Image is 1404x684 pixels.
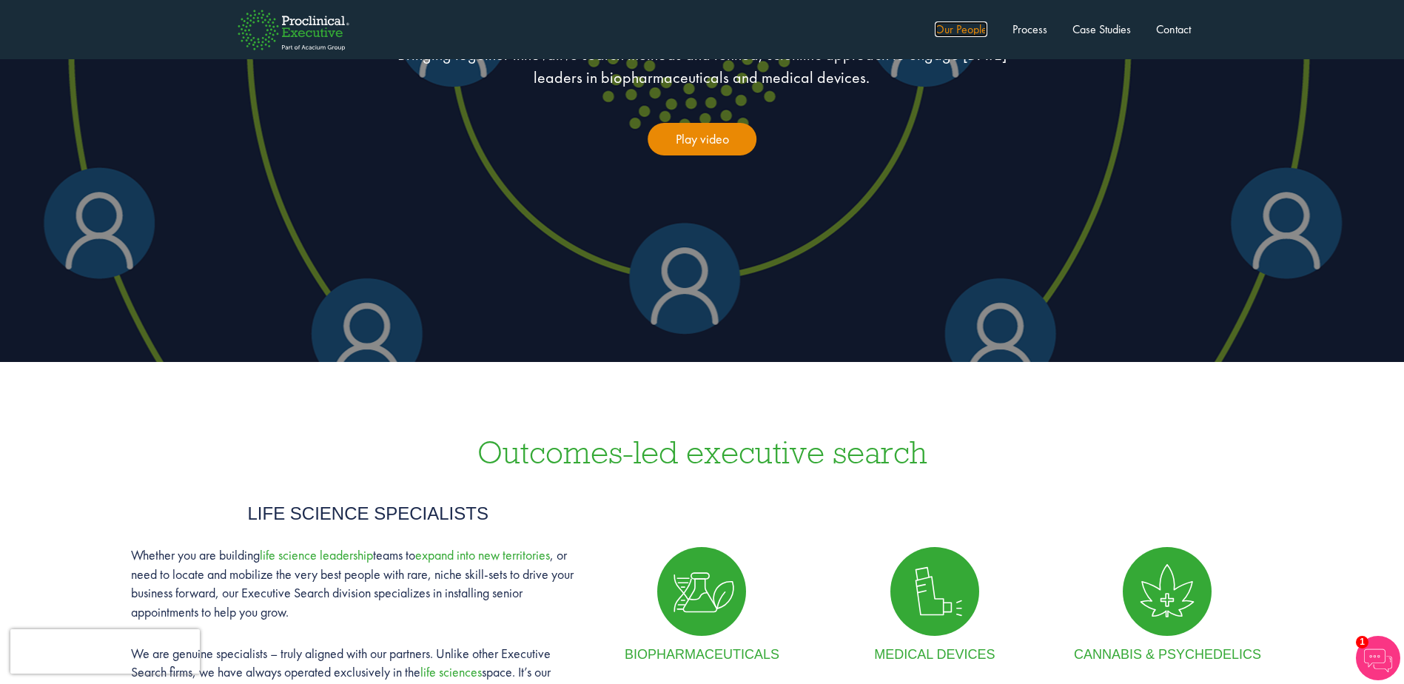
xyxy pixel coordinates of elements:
img: Biopharmaceuticals [657,547,746,636]
a: Play video [648,123,756,155]
p: Whether you are building teams to , or need to locate and mobilize the very best people with rare... [131,546,574,622]
img: Medical Devices [890,547,979,636]
a: life sciences [420,663,482,680]
img: Cannabis and alternative medicines [1123,547,1212,636]
span: 1 [1356,636,1368,648]
a: Contact [1156,21,1191,37]
h4: Cannabis & psychedelics [1062,648,1272,663]
h4: Medical Devices [830,648,1040,663]
a: life science leadership [260,546,373,563]
h4: Life science specialists [247,504,691,523]
h4: Biopharmaceuticals [597,648,807,663]
a: Process [1012,21,1047,37]
img: Chatbot [1356,636,1400,680]
a: expand into new territories [415,546,550,563]
a: Case Studies [1072,21,1131,37]
a: Our People [935,21,987,37]
iframe: reCAPTCHA [10,629,200,674]
p: Bringing together innovative search methods and refined, scientific approach to engage [DATE] lea... [374,43,1030,90]
h3: Outcomes-led executive search [15,436,1389,469]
